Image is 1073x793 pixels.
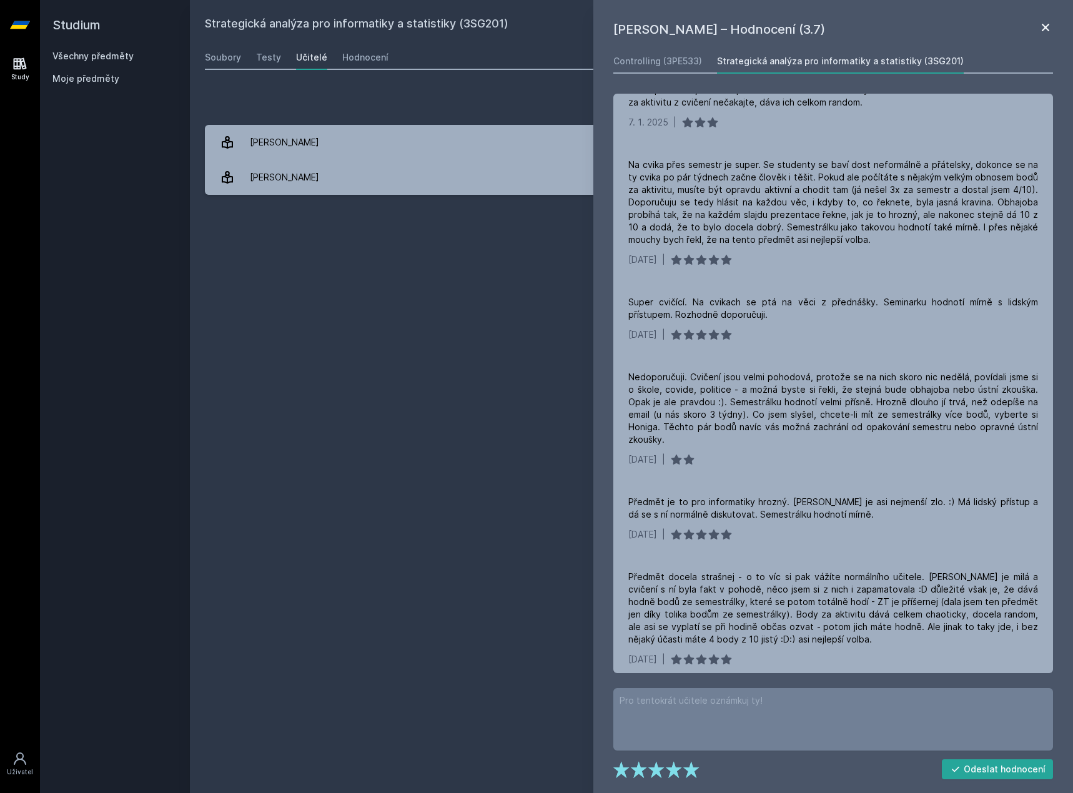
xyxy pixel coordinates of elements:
[342,45,388,70] a: Hodnocení
[296,45,327,70] a: Učitelé
[628,159,1038,246] div: Na cvika přes semestr je super. Se studenty se baví dost neformálně a přátelsky, dokonce se na ty...
[205,15,918,35] h2: Strategická analýza pro informatiky a statistiky (3SG201)
[673,116,676,129] div: |
[256,51,281,64] div: Testy
[52,51,134,61] a: Všechny předměty
[205,45,241,70] a: Soubory
[11,72,29,82] div: Study
[2,50,37,88] a: Study
[205,125,1058,160] a: [PERSON_NAME] 3 hodnocení 4.0
[7,767,33,777] div: Uživatel
[342,51,388,64] div: Hodnocení
[2,745,37,783] a: Uživatel
[52,72,119,85] span: Moje předměty
[250,165,319,190] div: [PERSON_NAME]
[205,160,1058,195] a: [PERSON_NAME] 9 hodnocení 3.7
[628,116,668,129] div: 7. 1. 2025
[296,51,327,64] div: Učitelé
[256,45,281,70] a: Testy
[250,130,319,155] div: [PERSON_NAME]
[205,51,241,64] div: Soubory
